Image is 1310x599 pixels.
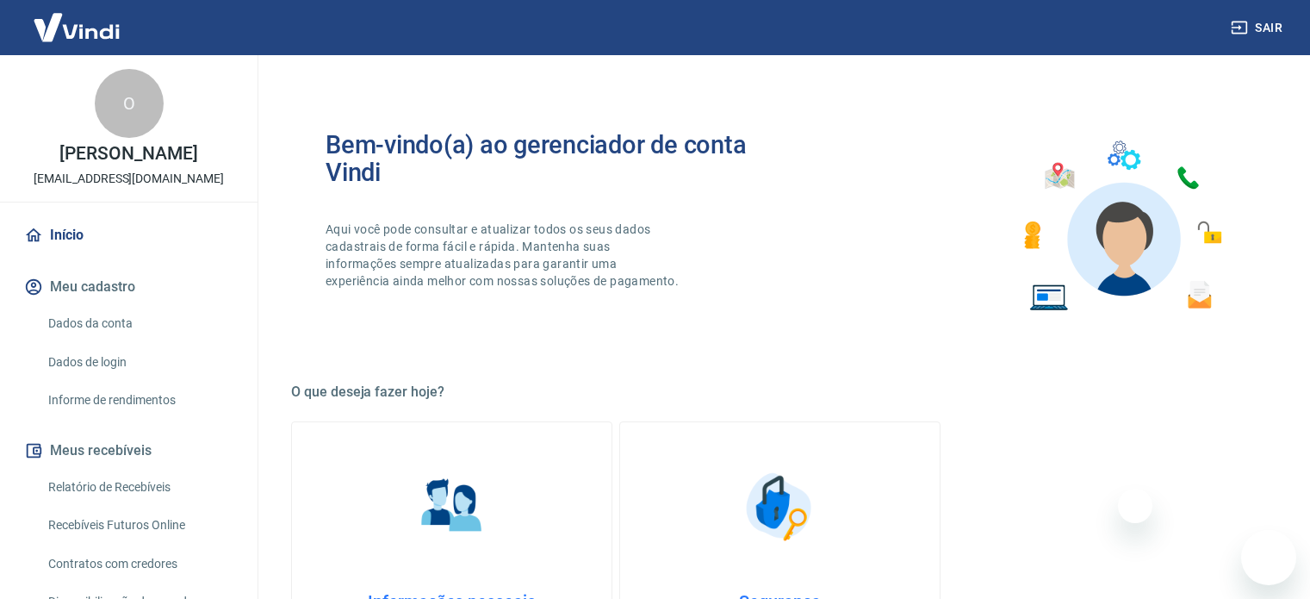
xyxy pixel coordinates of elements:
a: Dados da conta [41,306,237,341]
img: Imagem de um avatar masculino com diversos icones exemplificando as funcionalidades do gerenciado... [1009,131,1234,321]
iframe: Botão para abrir a janela de mensagens [1241,530,1296,585]
p: [EMAIL_ADDRESS][DOMAIN_NAME] [34,170,224,188]
img: Vindi [21,1,133,53]
a: Relatório de Recebíveis [41,470,237,505]
iframe: Fechar mensagem [1118,489,1152,523]
a: Dados de login [41,345,237,380]
button: Meus recebíveis [21,432,237,470]
img: Informações pessoais [409,464,495,550]
h2: Bem-vindo(a) ao gerenciador de conta Vindi [326,131,780,186]
a: Contratos com credores [41,546,237,582]
p: Aqui você pode consultar e atualizar todos os seus dados cadastrais de forma fácil e rápida. Mant... [326,221,682,290]
button: Sair [1227,12,1289,44]
img: Segurança [737,464,823,550]
a: Recebíveis Futuros Online [41,508,237,543]
div: O [95,69,164,138]
a: Informe de rendimentos [41,383,237,418]
a: Início [21,216,237,254]
button: Meu cadastro [21,268,237,306]
p: [PERSON_NAME] [59,145,197,163]
h5: O que deseja fazer hoje? [291,384,1269,401]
